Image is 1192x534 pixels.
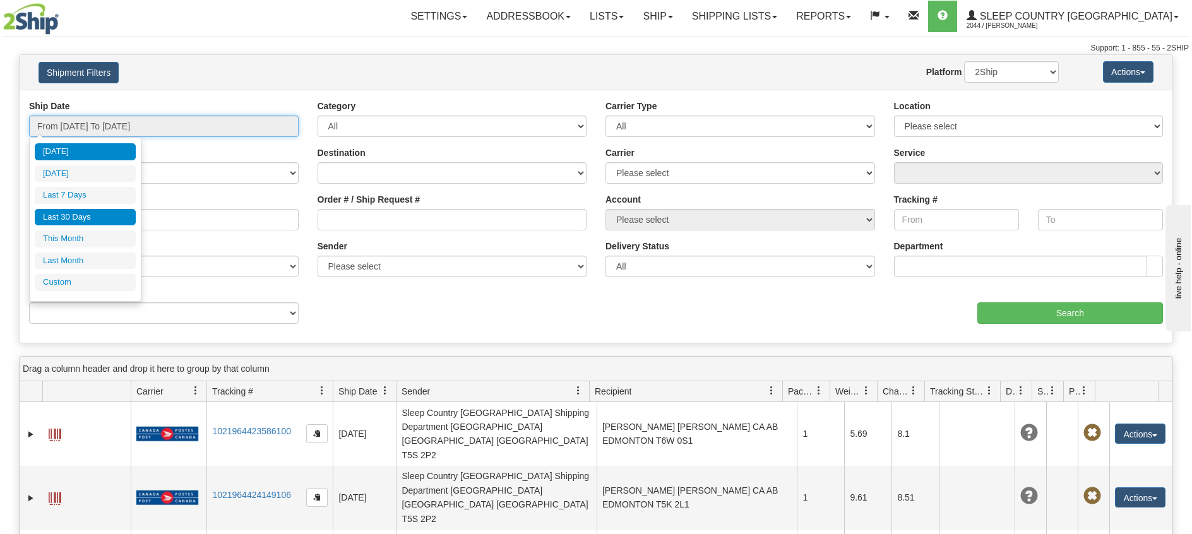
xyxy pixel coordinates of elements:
[605,240,669,252] label: Delivery Status
[894,146,926,159] label: Service
[903,380,924,401] a: Charge filter column settings
[967,20,1061,32] span: 2044 / [PERSON_NAME]
[212,490,291,500] a: 1021964424149106
[1163,203,1191,331] iframe: chat widget
[29,100,70,112] label: Ship Date
[605,193,641,206] label: Account
[787,1,861,32] a: Reports
[49,423,61,443] a: Label
[797,466,844,530] td: 1
[35,165,136,182] li: [DATE]
[883,385,909,398] span: Charge
[212,426,291,436] a: 1021964423586100
[605,100,657,112] label: Carrier Type
[136,426,198,442] img: 20 - Canada Post
[396,402,597,466] td: Sleep Country [GEOGRAPHIC_DATA] Shipping Department [GEOGRAPHIC_DATA] [GEOGRAPHIC_DATA] [GEOGRAPH...
[894,240,943,252] label: Department
[926,66,962,78] label: Platform
[35,143,136,160] li: [DATE]
[977,11,1172,21] span: Sleep Country [GEOGRAPHIC_DATA]
[891,466,939,530] td: 8.51
[318,240,347,252] label: Sender
[682,1,787,32] a: Shipping lists
[1037,385,1048,398] span: Shipment Issues
[3,3,59,35] img: logo2044.jpg
[1020,424,1038,442] span: Unknown
[761,380,782,401] a: Recipient filter column settings
[605,146,635,159] label: Carrier
[402,385,430,398] span: Sender
[35,252,136,270] li: Last Month
[1042,380,1063,401] a: Shipment Issues filter column settings
[788,385,814,398] span: Packages
[318,193,420,206] label: Order # / Ship Request #
[311,380,333,401] a: Tracking # filter column settings
[1115,487,1165,507] button: Actions
[1010,380,1032,401] a: Delivery Status filter column settings
[374,380,396,401] a: Ship Date filter column settings
[9,11,117,20] div: live help - online
[979,380,1000,401] a: Tracking Status filter column settings
[477,1,580,32] a: Addressbook
[894,100,931,112] label: Location
[855,380,877,401] a: Weight filter column settings
[39,62,119,83] button: Shipment Filters
[835,385,862,398] span: Weight
[306,424,328,443] button: Copy to clipboard
[185,380,206,401] a: Carrier filter column settings
[633,1,682,32] a: Ship
[136,385,164,398] span: Carrier
[1073,380,1095,401] a: Pickup Status filter column settings
[1103,61,1153,83] button: Actions
[957,1,1188,32] a: Sleep Country [GEOGRAPHIC_DATA] 2044 / [PERSON_NAME]
[1006,385,1016,398] span: Delivery Status
[808,380,830,401] a: Packages filter column settings
[844,402,891,466] td: 5.69
[580,1,633,32] a: Lists
[3,43,1189,54] div: Support: 1 - 855 - 55 - 2SHIP
[35,274,136,291] li: Custom
[35,187,136,204] li: Last 7 Days
[136,490,198,506] img: 20 - Canada Post
[318,146,366,159] label: Destination
[35,209,136,226] li: Last 30 Days
[1020,487,1038,505] span: Unknown
[1069,385,1080,398] span: Pickup Status
[396,466,597,530] td: Sleep Country [GEOGRAPHIC_DATA] Shipping Department [GEOGRAPHIC_DATA] [GEOGRAPHIC_DATA] [GEOGRAPH...
[1115,424,1165,444] button: Actions
[597,402,797,466] td: [PERSON_NAME] [PERSON_NAME] CA AB EDMONTON T6W 0S1
[1038,209,1163,230] input: To
[844,466,891,530] td: 9.61
[568,380,589,401] a: Sender filter column settings
[977,302,1163,324] input: Search
[318,100,356,112] label: Category
[212,385,253,398] span: Tracking #
[891,402,939,466] td: 8.1
[49,487,61,507] a: Label
[25,492,37,504] a: Expand
[894,193,938,206] label: Tracking #
[1083,487,1101,505] span: Pickup Not Assigned
[338,385,377,398] span: Ship Date
[20,357,1172,381] div: grid grouping header
[401,1,477,32] a: Settings
[797,402,844,466] td: 1
[25,428,37,441] a: Expand
[35,230,136,247] li: This Month
[333,466,396,530] td: [DATE]
[894,209,1019,230] input: From
[1083,424,1101,442] span: Pickup Not Assigned
[306,488,328,507] button: Copy to clipboard
[930,385,985,398] span: Tracking Status
[595,385,631,398] span: Recipient
[597,466,797,530] td: [PERSON_NAME] [PERSON_NAME] CA AB EDMONTON T5K 2L1
[333,402,396,466] td: [DATE]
